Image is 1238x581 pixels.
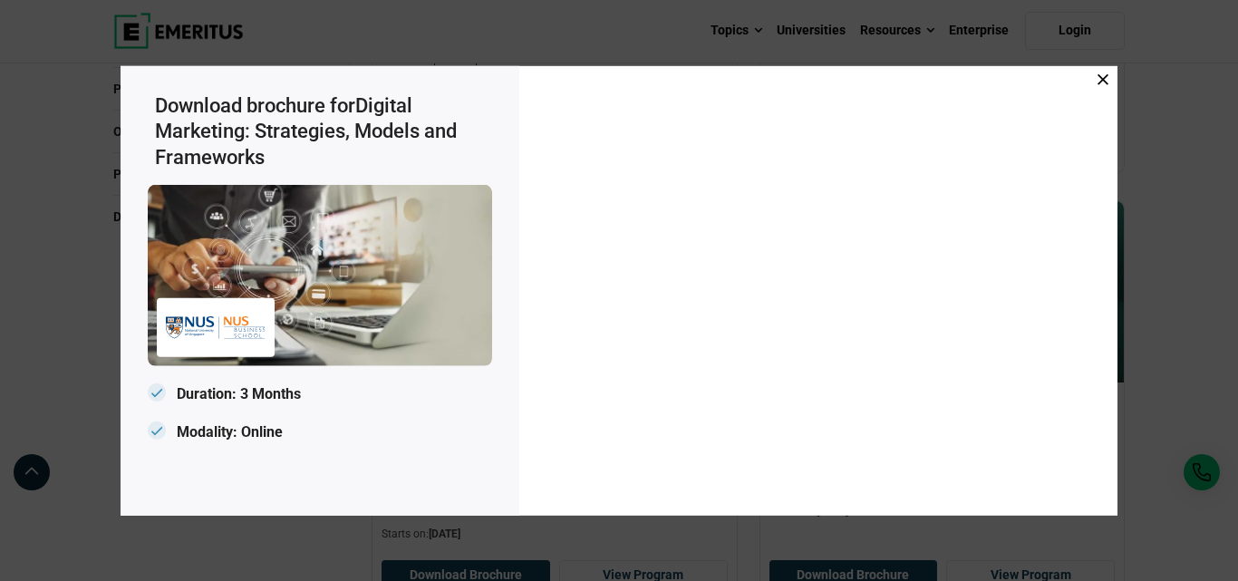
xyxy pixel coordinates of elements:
[155,93,457,168] span: Digital Marketing: Strategies, Models and Frameworks
[166,307,266,348] img: Emeritus
[148,381,492,409] p: Duration: 3 Months
[148,185,492,366] img: Emeritus
[528,74,1108,500] iframe: Download Brochure
[155,92,492,170] h3: Download brochure for
[148,418,492,446] p: Modality: Online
